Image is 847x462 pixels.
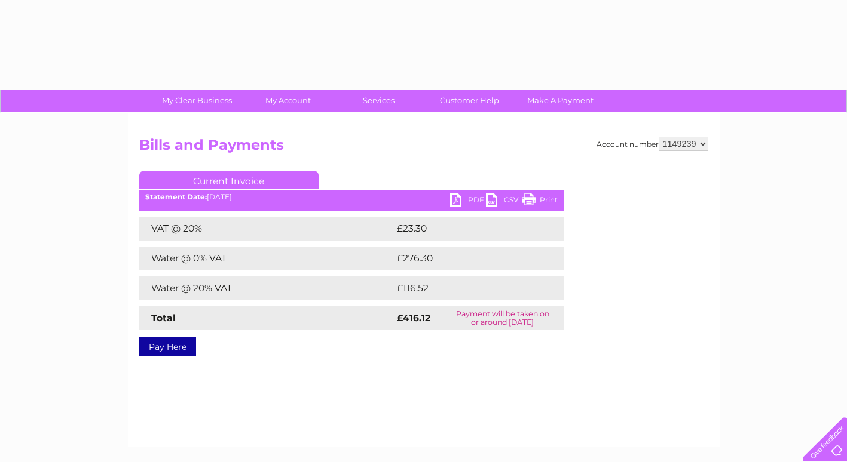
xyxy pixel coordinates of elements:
[139,171,319,189] a: Current Invoice
[238,90,337,112] a: My Account
[486,193,522,210] a: CSV
[394,247,543,270] td: £276.30
[522,193,558,210] a: Print
[420,90,519,112] a: Customer Help
[442,306,563,330] td: Payment will be taken on or around [DATE]
[139,247,394,270] td: Water @ 0% VAT
[394,276,540,300] td: £116.52
[397,312,430,324] strong: £416.12
[139,217,394,241] td: VAT @ 20%
[450,193,486,210] a: PDF
[139,193,564,201] div: [DATE]
[511,90,610,112] a: Make A Payment
[139,337,196,356] a: Pay Here
[148,90,246,112] a: My Clear Business
[139,137,708,159] h2: Bills and Payments
[145,192,207,201] b: Statement Date:
[394,217,539,241] td: £23.30
[597,137,708,151] div: Account number
[329,90,428,112] a: Services
[139,276,394,300] td: Water @ 20% VAT
[151,312,176,324] strong: Total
